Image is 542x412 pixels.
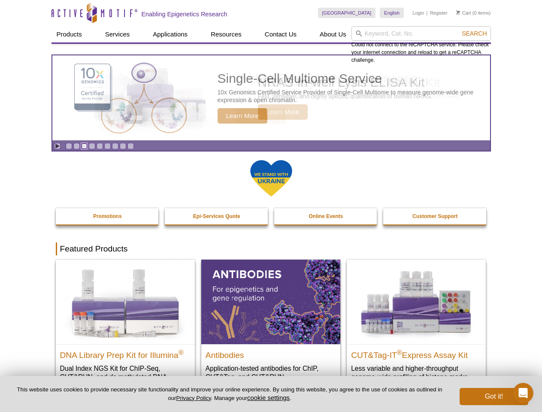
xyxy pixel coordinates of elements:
strong: Customer Support [412,213,457,219]
a: Login [412,10,424,16]
button: Got it! [460,388,528,405]
a: Cart [456,10,471,16]
a: Go to slide 2 [73,143,80,149]
a: Go to slide 6 [104,143,111,149]
li: | [427,8,428,18]
a: Privacy Policy [176,395,211,401]
article: Single-Cell Multiome Service [52,55,490,140]
iframe: Intercom live chat [513,383,533,403]
h2: CUT&Tag-IT Express Assay Kit [351,347,481,360]
input: Keyword, Cat. No. [351,26,491,41]
a: Products [51,26,87,42]
a: Resources [206,26,247,42]
a: Go to slide 7 [112,143,118,149]
a: Go to slide 1 [66,143,72,149]
a: Go to slide 4 [89,143,95,149]
h2: Featured Products [56,242,487,255]
div: Could not connect to the reCAPTCHA service. Please check your internet connection and reload to g... [351,26,491,64]
sup: ® [397,348,402,356]
strong: Promotions [93,213,122,219]
img: DNA Library Prep Kit for Illumina [56,260,195,344]
a: Applications [148,26,193,42]
p: This website uses cookies to provide necessary site functionality and improve your online experie... [14,386,445,402]
a: [GEOGRAPHIC_DATA] [318,8,376,18]
p: 10x Genomics Certified Service Provider of Single-Cell Multiome to measure genome-wide gene expre... [218,88,486,104]
p: Dual Index NGS Kit for ChIP-Seq, CUT&RUN, and ds methylated DNA assays. [60,364,191,390]
a: Epi-Services Quote [165,208,269,224]
a: CUT&Tag-IT® Express Assay Kit CUT&Tag-IT®Express Assay Kit Less variable and higher-throughput ge... [347,260,486,390]
a: Go to slide 9 [127,143,134,149]
a: Go to slide 5 [97,143,103,149]
a: Toggle autoplay [54,143,61,149]
a: Single-Cell Multiome Service Single-Cell Multiome Service 10x Genomics Certified Service Provider... [52,55,490,140]
sup: ® [179,348,184,356]
span: Learn More [218,108,268,124]
img: CUT&Tag-IT® Express Assay Kit [347,260,486,344]
a: Go to slide 8 [120,143,126,149]
h2: Single-Cell Multiome Service [218,72,486,85]
a: Go to slide 3 [81,143,88,149]
a: Contact Us [260,26,302,42]
strong: Online Events [309,213,343,219]
p: Less variable and higher-throughput genome-wide profiling of histone marks​. [351,364,481,382]
a: All Antibodies Antibodies Application-tested antibodies for ChIP, CUT&Tag, and CUT&RUN. [201,260,340,390]
a: DNA Library Prep Kit for Illumina DNA Library Prep Kit for Illumina® Dual Index NGS Kit for ChIP-... [56,260,195,398]
img: All Antibodies [201,260,340,344]
a: About Us [315,26,351,42]
img: We Stand With Ukraine [250,159,293,197]
img: Single-Cell Multiome Service [66,59,195,137]
a: Promotions [56,208,160,224]
h2: Antibodies [206,347,336,360]
strong: Epi-Services Quote [193,213,240,219]
a: Online Events [274,208,378,224]
a: English [380,8,404,18]
img: Your Cart [456,10,460,15]
a: Services [100,26,135,42]
h2: Enabling Epigenetics Research [142,10,227,18]
span: Search [462,30,487,37]
a: Register [430,10,448,16]
h2: DNA Library Prep Kit for Illumina [60,347,191,360]
a: Customer Support [383,208,487,224]
button: Search [459,30,489,37]
button: cookie settings [247,394,290,401]
li: (0 items) [456,8,491,18]
p: Application-tested antibodies for ChIP, CUT&Tag, and CUT&RUN. [206,364,336,382]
